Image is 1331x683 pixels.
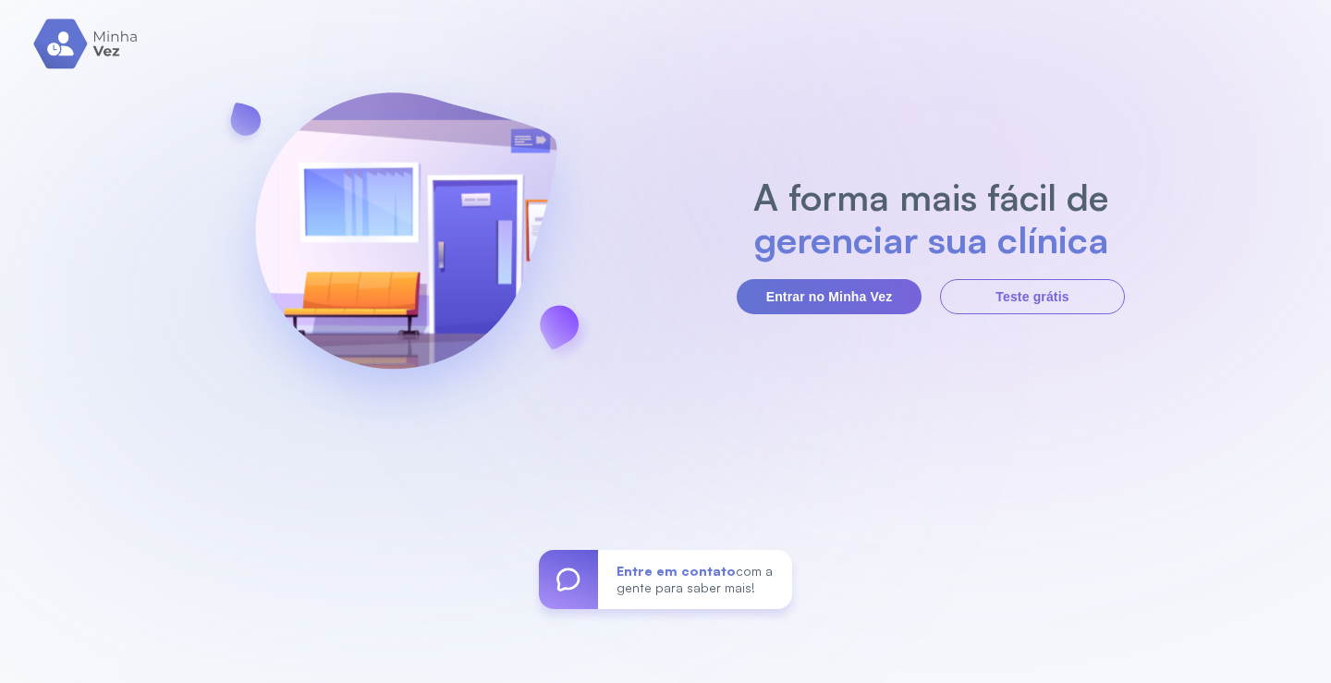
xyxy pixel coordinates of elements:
[539,550,792,609] a: Entre em contatocom a gente para saber mais!
[598,550,792,609] div: com a gente para saber mais!
[744,176,1118,218] h2: A forma mais fácil de
[744,218,1118,261] h2: gerenciar sua clínica
[617,563,736,579] span: Entre em contato
[33,18,140,69] img: logo.svg
[206,43,605,445] img: banner-login.svg
[940,279,1125,314] button: Teste grátis
[737,279,922,314] button: Entrar no Minha Vez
